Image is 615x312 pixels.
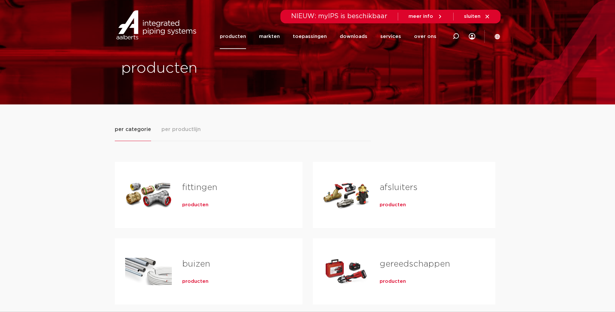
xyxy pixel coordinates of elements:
span: meer info [408,14,433,19]
a: gereedschappen [380,260,450,268]
a: sluiten [464,14,490,19]
a: meer info [408,14,443,19]
a: producten [380,278,406,285]
span: per productlijn [161,126,201,133]
span: NIEUW: myIPS is beschikbaar [291,13,387,19]
h1: producten [121,58,304,79]
a: afsluiters [380,183,418,192]
a: toepassingen [293,24,327,49]
a: producten [220,24,246,49]
a: services [380,24,401,49]
a: producten [380,202,406,208]
a: downloads [340,24,367,49]
span: sluiten [464,14,480,19]
a: buizen [182,260,210,268]
a: markten [259,24,280,49]
a: over ons [414,24,436,49]
nav: Menu [220,24,436,49]
span: per categorie [115,126,151,133]
a: fittingen [182,183,217,192]
a: producten [182,202,208,208]
a: producten [182,278,208,285]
